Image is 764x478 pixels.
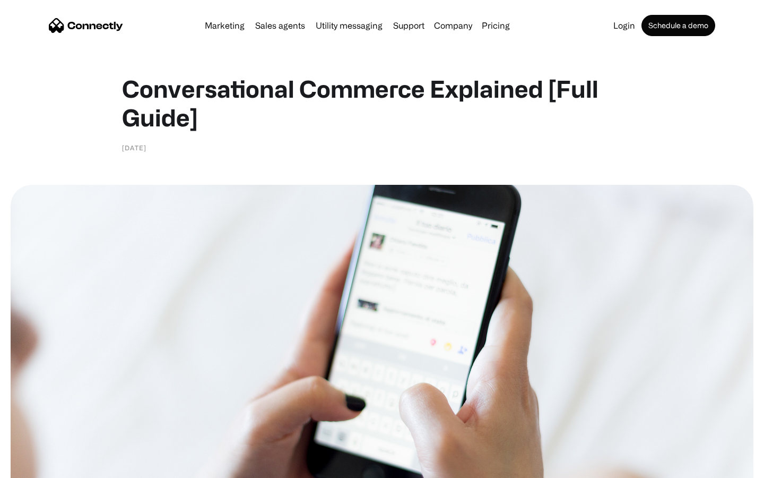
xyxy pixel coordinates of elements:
a: Login [609,21,639,30]
a: Marketing [201,21,249,30]
a: Sales agents [251,21,309,30]
a: Utility messaging [311,21,387,30]
a: Support [389,21,429,30]
h1: Conversational Commerce Explained [Full Guide] [122,74,642,132]
aside: Language selected: English [11,459,64,474]
div: Company [434,18,472,33]
a: Schedule a demo [641,15,715,36]
a: Pricing [477,21,514,30]
div: [DATE] [122,142,146,153]
ul: Language list [21,459,64,474]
